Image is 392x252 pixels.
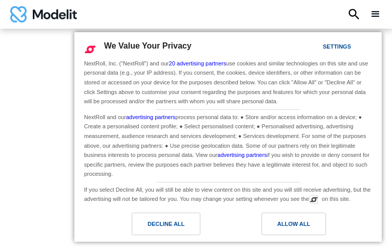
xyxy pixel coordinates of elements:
[82,110,374,180] div: NextRoll and our process personal data to: ● Store and/or access information on a device; ● Creat...
[169,60,226,66] a: 20 advertising partners
[10,6,77,22] img: modelit logo
[80,213,228,240] a: Decline All
[126,114,176,120] a: advertising partners
[228,213,376,240] a: Allow All
[10,6,77,22] a: home
[305,38,329,57] a: Settings
[217,152,267,158] a: advertising partners
[148,218,184,230] div: Decline All
[82,182,374,205] div: If you select Decline All, you will still be able to view content on this site and you will still...
[104,41,192,50] span: We Value Your Privacy
[369,8,382,20] div: menu
[277,218,310,230] div: Allow All
[323,41,351,52] div: Settings
[82,58,374,107] div: NextRoll, Inc. ("NextRoll") and our use cookies and similar technologies on this site and use per...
